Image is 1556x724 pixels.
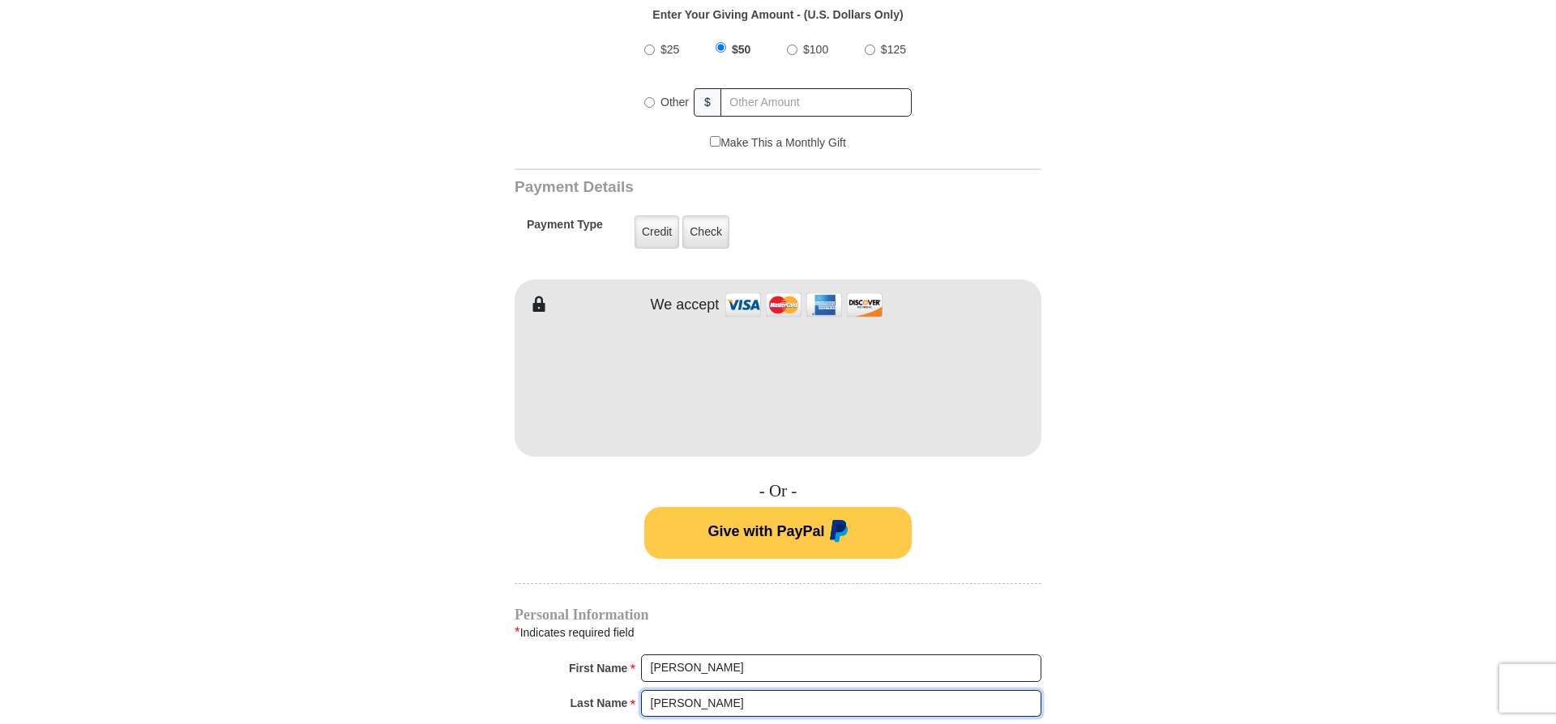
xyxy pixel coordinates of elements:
[652,8,903,21] strong: Enter Your Giving Amount - (U.S. Dollars Only)
[515,178,928,197] h3: Payment Details
[651,296,720,314] h4: We accept
[635,215,679,249] label: Credit
[803,43,828,56] span: $100
[660,96,689,109] span: Other
[569,657,627,679] strong: First Name
[515,481,1041,501] h4: - Or -
[644,507,912,559] button: Give with PayPal
[682,215,729,249] label: Check
[881,43,906,56] span: $125
[694,88,721,117] span: $
[720,88,912,117] input: Other Amount
[710,136,720,147] input: Make This a Monthly Gift
[825,520,849,546] img: paypal
[707,523,824,539] span: Give with PayPal
[527,218,603,240] h5: Payment Type
[515,622,1041,643] div: Indicates required field
[660,43,679,56] span: $25
[732,43,750,56] span: $50
[571,692,628,714] strong: Last Name
[515,608,1041,621] h4: Personal Information
[723,287,885,322] img: credit cards accepted
[710,134,846,151] label: Make This a Monthly Gift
